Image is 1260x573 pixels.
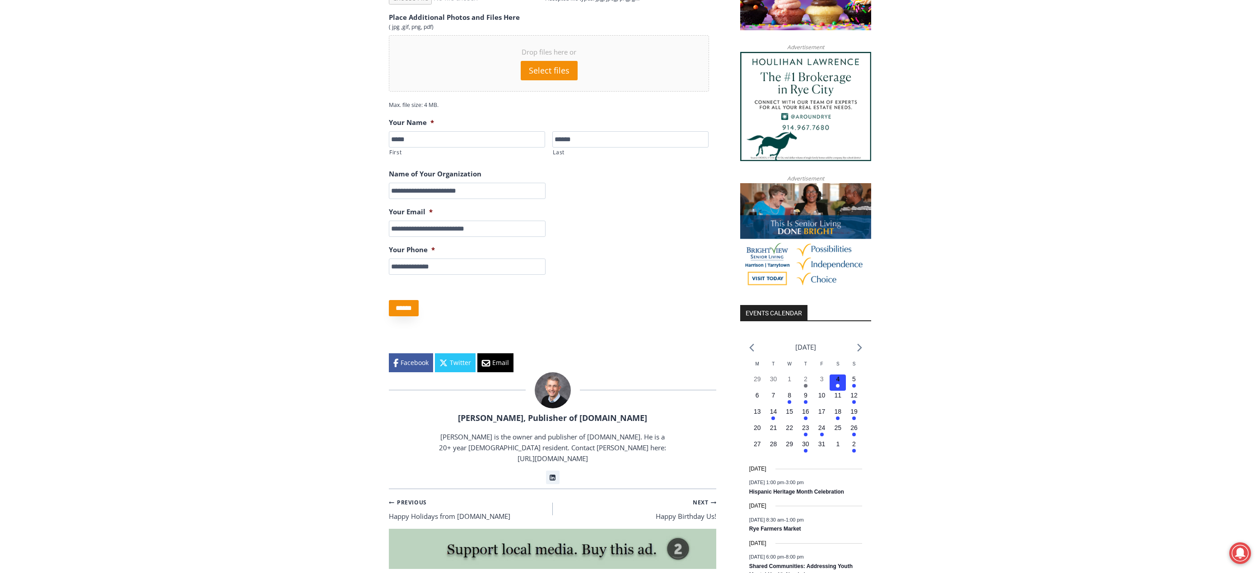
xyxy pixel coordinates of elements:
div: Sunday [846,360,862,374]
time: 3 [820,375,824,383]
label: Your Email [389,208,433,217]
nav: Posts [389,496,716,522]
button: 23 Has events [798,423,814,439]
time: 2 [804,375,807,383]
em: Has events [804,400,807,404]
time: 27 [754,440,761,448]
span: 1:00 pm [786,517,804,522]
button: 27 [749,439,765,456]
h2: Events Calendar [740,305,807,320]
small: Previous [389,498,427,507]
button: 25 [830,423,846,439]
a: NextHappy Birthday Us! [553,496,717,522]
button: 11 [830,391,846,407]
time: [DATE] [749,502,766,510]
time: 10 [818,392,826,399]
label: First [389,148,545,157]
img: Houlihan Lawrence The #1 Brokerage in Rye City [740,52,871,161]
img: Brightview Senior Living [740,183,871,292]
span: 8:00 pm [786,554,804,559]
button: 26 Has events [846,423,862,439]
button: 22 [781,423,798,439]
button: 30 Has events [798,439,814,456]
button: 24 Has events [814,423,830,439]
button: 2 Has events [846,439,862,456]
div: ( jpg ,gif, png, pdf) [389,23,709,32]
label: Last [553,148,709,157]
button: 28 [765,439,782,456]
em: Has events [836,416,840,420]
button: 18 Has events [830,407,846,423]
em: Has events [788,400,791,404]
button: 12 Has events [846,391,862,407]
time: 6 [756,392,759,399]
time: 19 [850,408,858,415]
time: 11 [835,392,842,399]
time: 12 [850,392,858,399]
time: 24 [818,424,826,431]
button: 1 [830,439,846,456]
time: 28 [770,440,777,448]
a: Facebook [389,353,433,372]
label: Place Additional Photos and Files Here [389,13,520,22]
span: W [787,361,791,366]
a: Next month [857,343,862,352]
time: 9 [804,392,807,399]
em: Has events [852,433,856,436]
em: Has events [852,449,856,453]
em: Has events [852,416,856,420]
em: Has events [804,433,807,436]
time: [DATE] [749,465,766,473]
div: Saturday [830,360,846,374]
span: T [772,361,775,366]
button: 31 [814,439,830,456]
span: S [853,361,856,366]
label: Your Name [389,118,434,127]
span: S [836,361,840,366]
div: Tuesday [765,360,782,374]
button: 20 [749,423,765,439]
button: 10 [814,391,830,407]
button: 8 Has events [781,391,798,407]
time: 30 [802,440,809,448]
time: 14 [770,408,777,415]
time: 7 [772,392,775,399]
label: Your Phone [389,245,435,254]
em: Has events [771,416,775,420]
a: Email [477,353,513,372]
span: [DATE] 1:00 pm [749,480,784,485]
time: 20 [754,424,761,431]
button: select files, place additional photos and files here [521,61,578,80]
time: 16 [802,408,809,415]
time: 22 [786,424,793,431]
button: 15 [781,407,798,423]
span: 3:00 pm [786,480,804,485]
em: Has events [852,384,856,388]
a: Twitter [435,353,476,372]
a: PreviousHappy Holidays from [DOMAIN_NAME] [389,496,553,522]
span: Advertisement [778,43,833,51]
time: 5 [852,375,856,383]
time: - [749,517,804,522]
a: Rye Farmers Market [749,526,801,533]
p: [PERSON_NAME] is the owner and publisher of [DOMAIN_NAME]. He is a 20+ year [DEMOGRAPHIC_DATA] re... [438,431,667,464]
a: [PERSON_NAME], Publisher of [DOMAIN_NAME] [458,412,647,423]
li: [DATE] [795,341,816,353]
time: 29 [754,375,761,383]
time: 26 [850,424,858,431]
span: Advertisement [778,174,833,183]
button: 3 [814,374,830,391]
time: - [749,554,804,559]
time: 18 [835,408,842,415]
button: 17 [814,407,830,423]
label: Name of Your Organization [389,170,481,179]
time: 25 [835,424,842,431]
time: 1 [836,440,840,448]
button: 30 [765,374,782,391]
img: support local media, buy this ad [389,529,716,569]
span: M [756,361,759,366]
button: 19 Has events [846,407,862,423]
span: Drop files here or [400,46,698,57]
button: 4 Has events [830,374,846,391]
